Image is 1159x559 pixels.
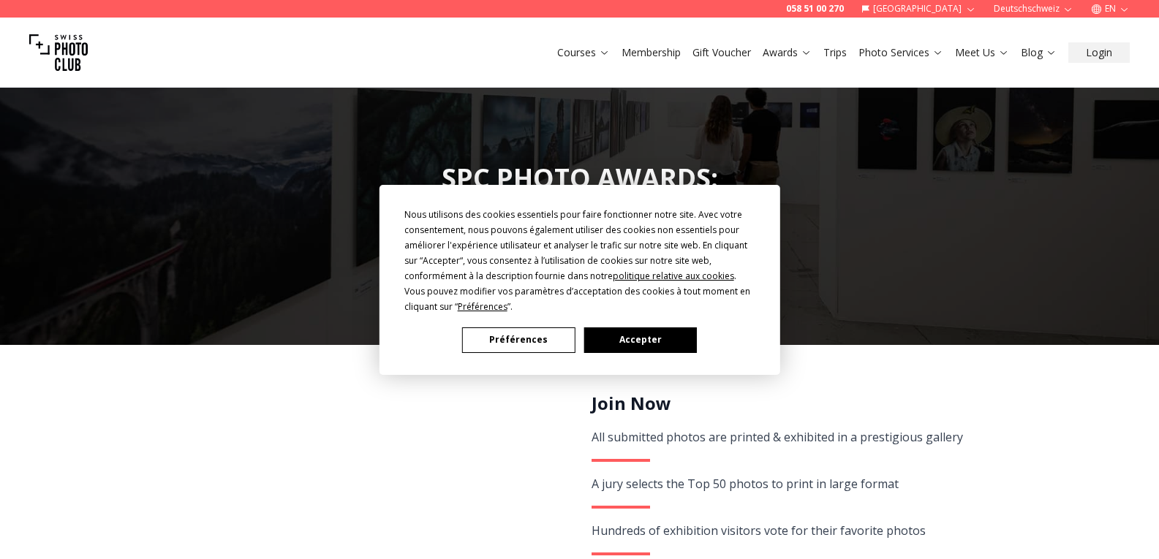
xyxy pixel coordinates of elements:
[379,185,779,375] div: Cookie Consent Prompt
[584,327,696,353] button: Accepter
[462,327,575,353] button: Préférences
[404,207,755,314] div: Nous utilisons des cookies essentiels pour faire fonctionner notre site. Avec votre consentement,...
[458,300,507,313] span: Préférences
[613,270,734,282] span: politique relative aux cookies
